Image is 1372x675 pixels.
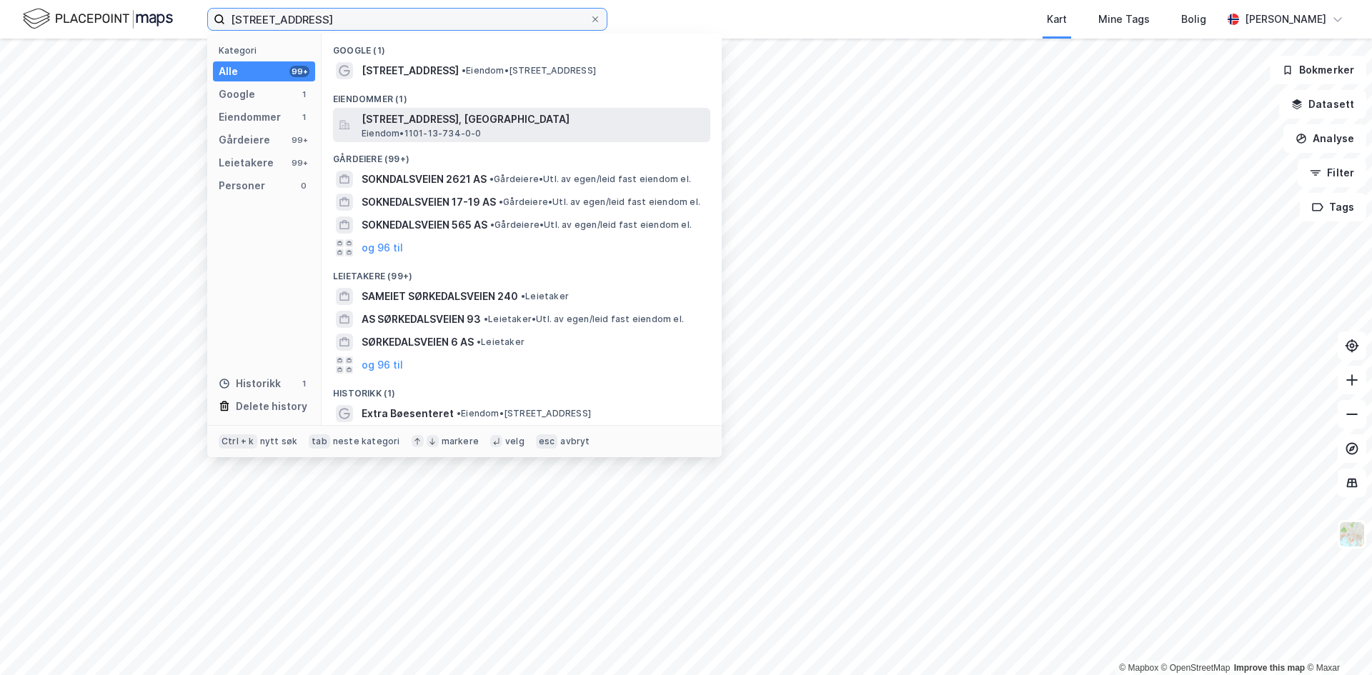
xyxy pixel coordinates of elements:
[484,314,684,325] span: Leietaker • Utl. av egen/leid fast eiendom el.
[521,291,525,301] span: •
[322,376,722,402] div: Historikk (1)
[236,398,307,415] div: Delete history
[362,311,481,328] span: AS SØRKEDALSVEIEN 93
[289,134,309,146] div: 99+
[362,171,487,188] span: SOKNDALSVEIEN 2621 AS
[1047,11,1067,28] div: Kart
[484,314,488,324] span: •
[289,66,309,77] div: 99+
[1270,56,1366,84] button: Bokmerker
[322,259,722,285] div: Leietakere (99+)
[322,34,722,59] div: Google (1)
[499,196,700,208] span: Gårdeiere • Utl. av egen/leid fast eiendom el.
[442,436,479,447] div: markere
[362,288,518,305] span: SAMEIET SØRKEDALSVEIEN 240
[298,89,309,100] div: 1
[362,334,474,351] span: SØRKEDALSVEIEN 6 AS
[1338,521,1366,548] img: Z
[309,434,330,449] div: tab
[260,436,298,447] div: nytt søk
[362,62,459,79] span: [STREET_ADDRESS]
[462,65,596,76] span: Eiendom • [STREET_ADDRESS]
[1234,663,1305,673] a: Improve this map
[362,111,705,128] span: [STREET_ADDRESS], [GEOGRAPHIC_DATA]
[289,157,309,169] div: 99+
[1300,193,1366,221] button: Tags
[362,405,454,422] span: Extra Bøesenteret
[23,6,173,31] img: logo.f888ab2527a4732fd821a326f86c7f29.svg
[505,436,525,447] div: velg
[499,196,503,207] span: •
[1298,159,1366,187] button: Filter
[1283,124,1366,153] button: Analyse
[1098,11,1150,28] div: Mine Tags
[536,434,558,449] div: esc
[362,239,403,256] button: og 96 til
[462,65,466,76] span: •
[219,154,274,171] div: Leietakere
[1279,90,1366,119] button: Datasett
[219,131,270,149] div: Gårdeiere
[457,408,461,419] span: •
[1301,606,1372,675] iframe: Chat Widget
[322,82,722,108] div: Eiendommer (1)
[219,375,281,392] div: Historikk
[298,378,309,389] div: 1
[298,111,309,123] div: 1
[477,336,525,348] span: Leietaker
[489,174,494,184] span: •
[362,128,482,139] span: Eiendom • 1101-13-734-0-0
[1181,11,1206,28] div: Bolig
[490,219,692,231] span: Gårdeiere • Utl. av egen/leid fast eiendom el.
[521,291,569,302] span: Leietaker
[362,216,487,234] span: SOKNEDALSVEIEN 565 AS
[322,142,722,168] div: Gårdeiere (99+)
[490,219,494,230] span: •
[362,194,496,211] span: SOKNEDALSVEIEN 17-19 AS
[1245,11,1326,28] div: [PERSON_NAME]
[1161,663,1231,673] a: OpenStreetMap
[362,356,403,374] button: og 96 til
[219,45,315,56] div: Kategori
[219,63,238,80] div: Alle
[1119,663,1158,673] a: Mapbox
[219,177,265,194] div: Personer
[298,180,309,191] div: 0
[477,336,481,347] span: •
[457,408,591,419] span: Eiendom • [STREET_ADDRESS]
[225,9,590,30] input: Søk på adresse, matrikkel, gårdeiere, leietakere eller personer
[219,434,257,449] div: Ctrl + k
[1301,606,1372,675] div: Kontrollprogram for chat
[489,174,691,185] span: Gårdeiere • Utl. av egen/leid fast eiendom el.
[219,86,255,103] div: Google
[333,436,400,447] div: neste kategori
[560,436,590,447] div: avbryt
[219,109,281,126] div: Eiendommer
